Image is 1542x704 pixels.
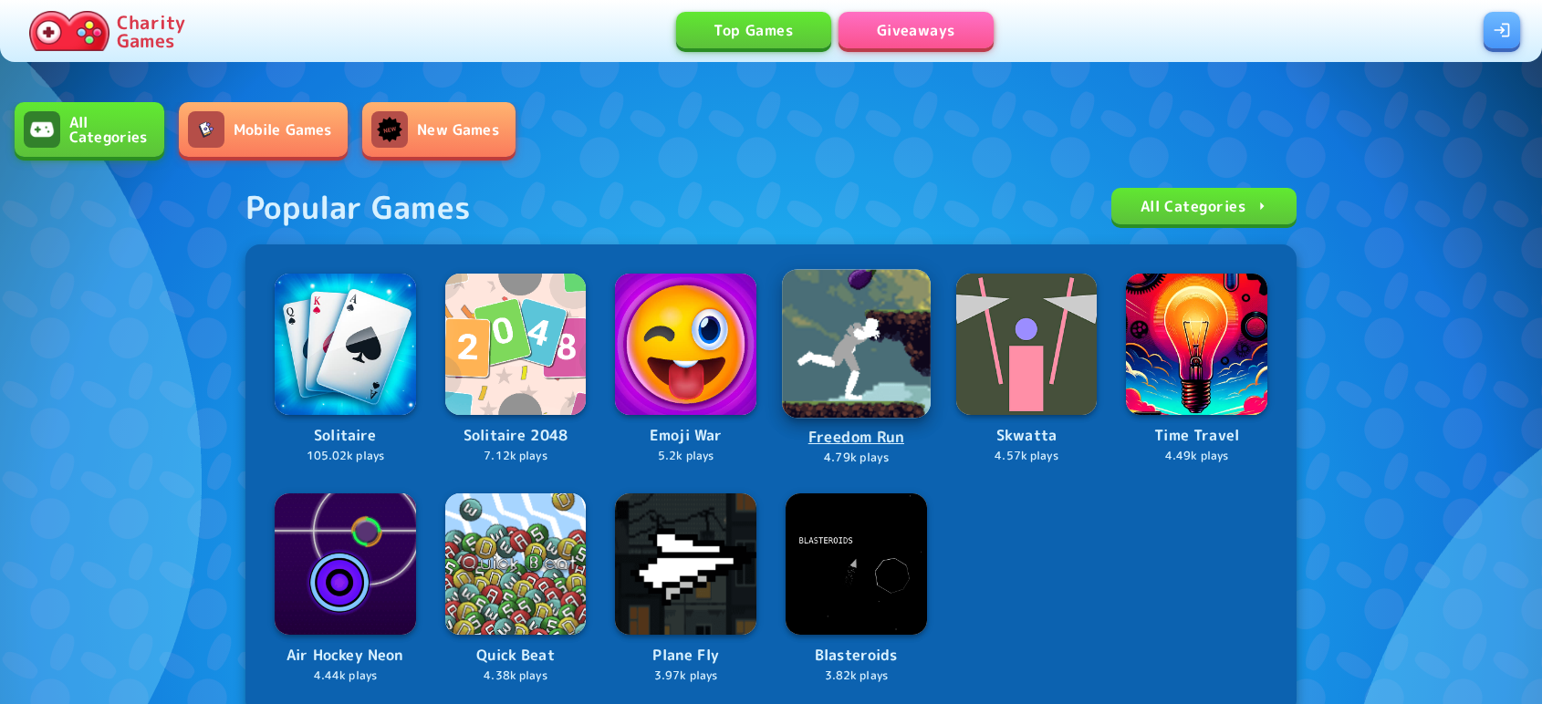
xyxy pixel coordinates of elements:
a: LogoTime Travel4.49k plays [1126,274,1267,464]
p: 4.79k plays [784,450,929,467]
a: LogoFreedom Run4.79k plays [784,271,929,467]
p: 7.12k plays [445,448,587,465]
p: Charity Games [117,13,185,49]
a: LogoSkwatta4.57k plays [956,274,1098,464]
p: 3.82k plays [786,668,927,685]
p: 105.02k plays [275,448,416,465]
p: Air Hockey Neon [275,644,416,668]
a: LogoPlane Fly3.97k plays [615,493,756,684]
p: 5.2k plays [615,448,756,465]
a: New GamesNew Games [362,102,515,157]
p: Freedom Run [784,425,929,450]
a: LogoSolitaire 20487.12k plays [445,274,587,464]
img: Logo [956,274,1098,415]
a: LogoQuick Beat4.38k plays [445,493,587,684]
a: LogoAir Hockey Neon4.44k plays [275,493,416,684]
p: 4.49k plays [1126,448,1267,465]
img: Logo [615,493,756,635]
a: LogoSolitaire105.02k plays [275,274,416,464]
div: Popular Games [245,188,471,226]
p: 3.97k plays [615,668,756,685]
p: Skwatta [956,424,1098,448]
p: Solitaire [275,424,416,448]
a: Top Games [676,12,831,48]
p: Solitaire 2048 [445,424,587,448]
a: LogoBlasteroids3.82k plays [786,493,927,684]
img: Logo [782,269,931,418]
p: Quick Beat [445,644,587,668]
a: Mobile GamesMobile Games [179,102,349,157]
a: All Categories [1111,188,1297,224]
p: Emoji War [615,424,756,448]
p: Blasteroids [786,644,927,668]
img: Logo [786,493,927,635]
a: Giveaways [839,12,994,48]
img: Logo [275,493,416,635]
a: Charity Games [22,7,193,55]
img: Logo [1126,274,1267,415]
img: Logo [445,274,587,415]
p: Time Travel [1126,424,1267,448]
p: 4.44k plays [275,668,416,685]
img: Logo [615,274,756,415]
img: Charity.Games [29,11,109,51]
a: LogoEmoji War5.2k plays [615,274,756,464]
p: 4.57k plays [956,448,1098,465]
p: Plane Fly [615,644,756,668]
img: Logo [445,493,587,635]
a: All CategoriesAll Categories [15,102,164,157]
p: 4.38k plays [445,668,587,685]
img: Logo [275,274,416,415]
